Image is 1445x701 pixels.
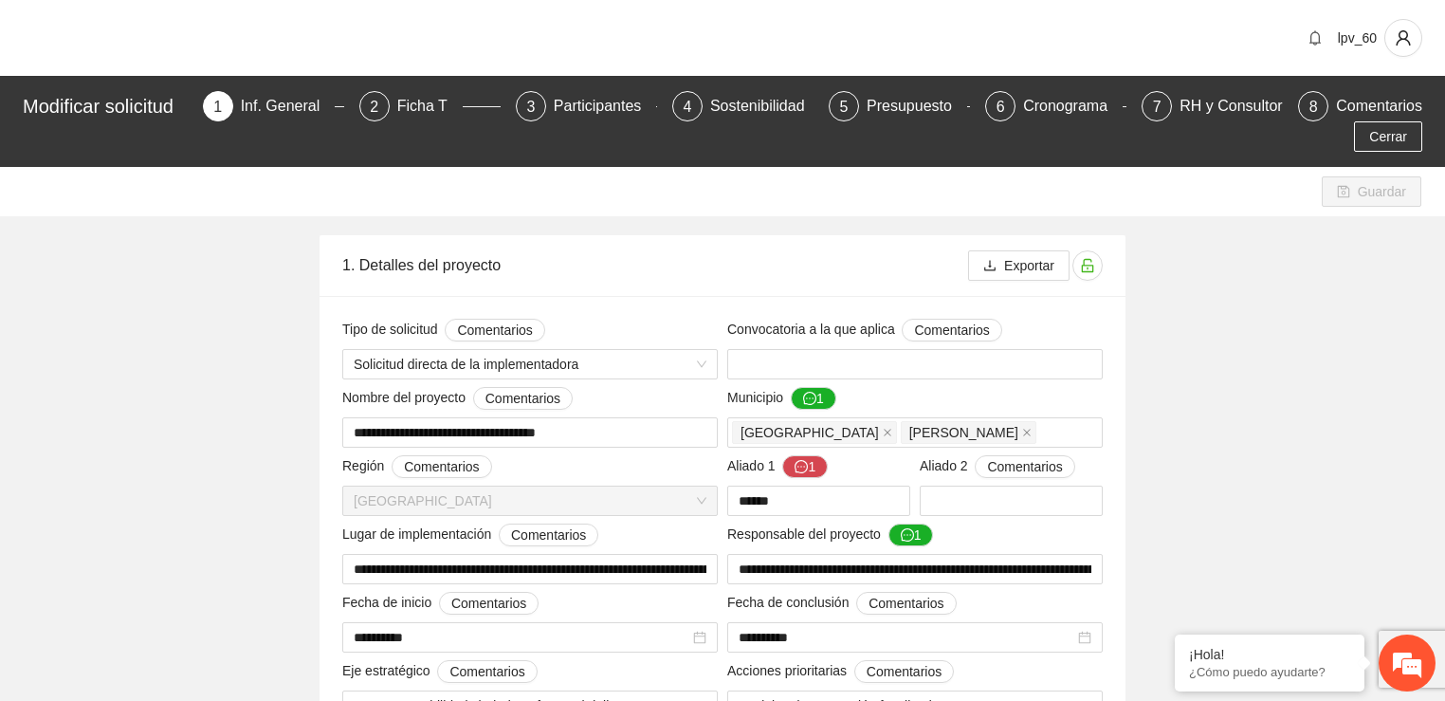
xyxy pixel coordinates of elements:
button: Región [392,455,491,478]
button: Convocatoria a la que aplica [902,319,1001,341]
button: bell [1300,23,1330,53]
button: Aliado 1 [782,455,828,478]
div: 6Cronograma [985,91,1126,121]
span: [PERSON_NAME] [909,422,1018,443]
div: Inf. General [241,91,336,121]
span: Comentarios [457,320,532,341]
button: Responsable del proyecto [888,524,934,546]
div: 3Participantes [516,91,657,121]
span: 4 [683,99,691,115]
span: Estamos en línea. [110,236,262,428]
span: close [1022,428,1032,437]
span: [GEOGRAPHIC_DATA] [741,422,879,443]
span: bell [1301,30,1329,46]
span: Comentarios [914,320,989,341]
span: lpv_60 [1338,30,1377,46]
span: message [795,460,808,475]
span: Exportar [1004,255,1054,276]
p: ¿Cómo puedo ayudarte? [1189,665,1350,679]
div: 7RH y Consultores [1142,91,1283,121]
div: 8Comentarios [1298,91,1422,121]
span: Comentarios [987,456,1062,477]
span: close [883,428,892,437]
span: download [983,259,997,274]
span: unlock [1073,258,1102,273]
button: Municipio [791,387,836,410]
div: Comentarios [1336,91,1422,121]
div: Chatee con nosotros ahora [99,97,319,121]
div: 4Sostenibilidad [672,91,814,121]
button: user [1384,19,1422,57]
span: Chihuahua [354,487,706,515]
span: Chihuahua [732,421,897,444]
button: Aliado 2 [975,455,1074,478]
button: Fecha de inicio [439,592,539,615]
div: 1Inf. General [203,91,344,121]
span: Fecha de inicio [342,592,539,615]
span: Comentarios [485,388,560,409]
span: Región [342,455,492,478]
div: RH y Consultores [1180,91,1313,121]
span: Eje estratégico [342,660,538,683]
button: Eje estratégico [437,660,537,683]
span: 7 [1153,99,1161,115]
button: Acciones prioritarias [854,660,954,683]
span: user [1385,29,1421,46]
span: Comentarios [867,661,942,682]
div: Presupuesto [867,91,967,121]
button: Lugar de implementación [499,524,598,546]
span: Comentarios [869,593,943,614]
button: saveGuardar [1322,176,1421,207]
span: Lugar de implementación [342,524,598,546]
span: Responsable del proyecto [727,524,933,546]
div: Cronograma [1023,91,1123,121]
div: ¡Hola! [1189,647,1350,662]
span: Aliado 1 [727,455,828,478]
div: Ficha T [397,91,463,121]
button: Cerrar [1354,121,1422,152]
span: Cerrar [1369,126,1407,147]
span: message [803,392,816,407]
div: 2Ficha T [359,91,501,121]
span: 5 [840,99,849,115]
span: 8 [1309,99,1318,115]
span: Comentarios [511,525,586,545]
div: 5Presupuesto [829,91,970,121]
div: Modificar solicitud [23,91,192,121]
span: Aquiles Serdán [901,421,1036,444]
span: 6 [997,99,1005,115]
span: Comentarios [449,661,524,682]
span: message [901,528,914,544]
span: 1 [213,99,222,115]
div: Sostenibilidad [710,91,820,121]
button: Fecha de conclusión [856,592,956,615]
button: downloadExportar [968,250,1070,281]
span: Convocatoria a la que aplica [727,319,1002,341]
span: Nombre del proyecto [342,387,573,410]
textarea: Escriba su mensaje y pulse “Intro” [9,485,361,551]
span: 2 [370,99,378,115]
div: 1. Detalles del proyecto [342,238,968,292]
span: Solicitud directa de la implementadora [354,350,706,378]
button: unlock [1072,250,1103,281]
span: Tipo de solicitud [342,319,545,341]
span: Comentarios [404,456,479,477]
span: Municipio [727,387,836,410]
div: Participantes [554,91,657,121]
span: Fecha de conclusión [727,592,957,615]
button: Tipo de solicitud [445,319,544,341]
span: Comentarios [451,593,526,614]
span: 3 [526,99,535,115]
div: Minimizar ventana de chat en vivo [311,9,357,55]
span: Aliado 2 [920,455,1075,478]
span: Acciones prioritarias [727,660,954,683]
button: Nombre del proyecto [473,387,573,410]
